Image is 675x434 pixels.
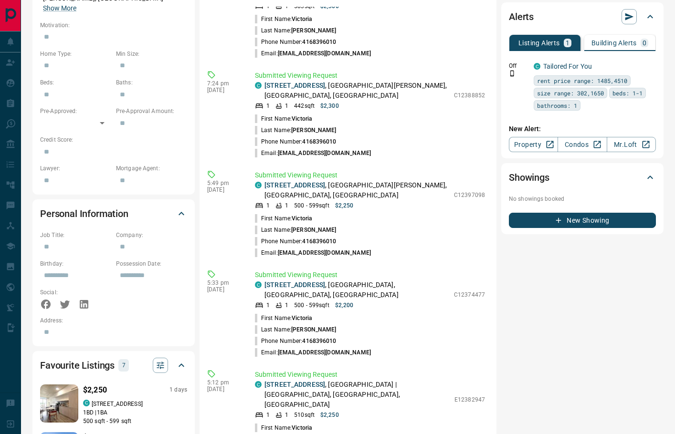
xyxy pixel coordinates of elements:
[40,259,111,268] p: Birthday:
[255,337,337,345] p: Phone Number:
[509,137,558,152] a: Property
[255,82,262,89] div: condos.ca
[255,270,485,280] p: Submitted Viewing Request
[643,40,646,46] p: 0
[207,186,241,193] p: [DATE]
[40,206,128,221] h2: Personal Information
[255,226,337,234] p: Last Name:
[292,115,312,122] span: Victoria
[291,326,336,333] span: [PERSON_NAME]
[607,137,656,152] a: Mr.Loft
[116,164,187,173] p: Mortgage Agent:
[591,40,637,46] p: Building Alerts
[40,164,111,173] p: Lawyer:
[116,50,187,58] p: Min Size:
[116,107,187,115] p: Pre-Approval Amount:
[83,400,90,406] div: condos.ca
[454,91,485,100] p: C12388852
[83,384,107,396] p: $2,250
[92,400,143,408] p: [STREET_ADDRESS]
[285,201,288,210] p: 1
[255,381,262,388] div: condos.ca
[509,9,534,24] h2: Alerts
[302,238,336,245] span: 4168396010
[264,381,325,388] a: [STREET_ADDRESS]
[294,102,315,110] p: 442 sqft
[509,213,656,228] button: New Showing
[255,237,337,246] p: Phone Number:
[207,87,241,93] p: [DATE]
[255,26,337,35] p: Last Name:
[121,360,126,371] p: 7
[509,62,528,70] p: Off
[83,417,187,425] p: 500 sqft - 599 sqft
[302,338,336,344] span: 4168396010
[40,358,115,373] h2: Favourite Listings
[40,316,187,325] p: Address:
[33,384,84,423] img: Favourited listing
[454,191,485,199] p: C12397098
[612,88,643,98] span: beds: 1-1
[264,180,449,200] p: , [GEOGRAPHIC_DATA][PERSON_NAME], [GEOGRAPHIC_DATA], [GEOGRAPHIC_DATA]
[292,315,312,321] span: Victoria
[255,149,371,157] p: Email:
[40,135,187,144] p: Credit Score:
[537,76,627,85] span: rent price range: 1485,4510
[509,166,656,189] div: Showings
[292,16,312,22] span: Victoria
[255,370,485,380] p: Submitted Viewing Request
[320,102,339,110] p: $2,300
[537,88,604,98] span: size range: 302,1650
[43,3,76,13] button: Show More
[255,325,337,334] p: Last Name:
[294,301,329,310] p: 500 - 599 sqft
[255,170,485,180] p: Submitted Viewing Request
[255,348,371,357] p: Email:
[278,249,371,256] span: [EMAIL_ADDRESS][DOMAIN_NAME]
[509,70,516,77] svg: Push Notification Only
[255,126,337,134] p: Last Name:
[255,214,312,223] p: First Name:
[207,279,241,286] p: 5:33 pm
[264,380,450,410] p: , [GEOGRAPHIC_DATA] | [GEOGRAPHIC_DATA], [GEOGRAPHIC_DATA], [GEOGRAPHIC_DATA]
[40,21,187,30] p: Motivation:
[40,202,187,225] div: Personal Information
[116,78,187,87] p: Baths:
[255,71,485,81] p: Submitted Viewing Request
[255,38,337,46] p: Phone Number:
[294,201,329,210] p: 500 - 599 sqft
[292,424,312,431] span: Victoria
[278,50,371,57] span: [EMAIL_ADDRESS][DOMAIN_NAME]
[83,408,187,417] p: 1 BD | 1 BA
[509,170,549,185] h2: Showings
[255,248,371,257] p: Email:
[40,288,111,297] p: Social:
[454,290,485,299] p: C12374477
[454,395,485,404] p: E12382947
[264,82,325,89] a: [STREET_ADDRESS]
[255,114,312,123] p: First Name:
[266,411,270,419] p: 1
[264,181,325,189] a: [STREET_ADDRESS]
[255,281,262,288] div: condos.ca
[255,424,312,432] p: First Name:
[278,349,371,356] span: [EMAIL_ADDRESS][DOMAIN_NAME]
[207,180,241,186] p: 5:49 pm
[40,354,187,377] div: Favourite Listings7
[566,40,570,46] p: 1
[207,386,241,393] p: [DATE]
[255,182,262,188] div: condos.ca
[40,107,111,115] p: Pre-Approved:
[207,80,241,87] p: 7:24 pm
[285,411,288,419] p: 1
[292,215,312,222] span: Victoria
[255,15,312,23] p: First Name:
[291,227,336,233] span: [PERSON_NAME]
[266,102,270,110] p: 1
[40,231,111,239] p: Job Title:
[40,50,111,58] p: Home Type:
[264,281,325,289] a: [STREET_ADDRESS]
[266,301,270,310] p: 1
[278,150,371,156] span: [EMAIL_ADDRESS][DOMAIN_NAME]
[255,49,371,58] p: Email:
